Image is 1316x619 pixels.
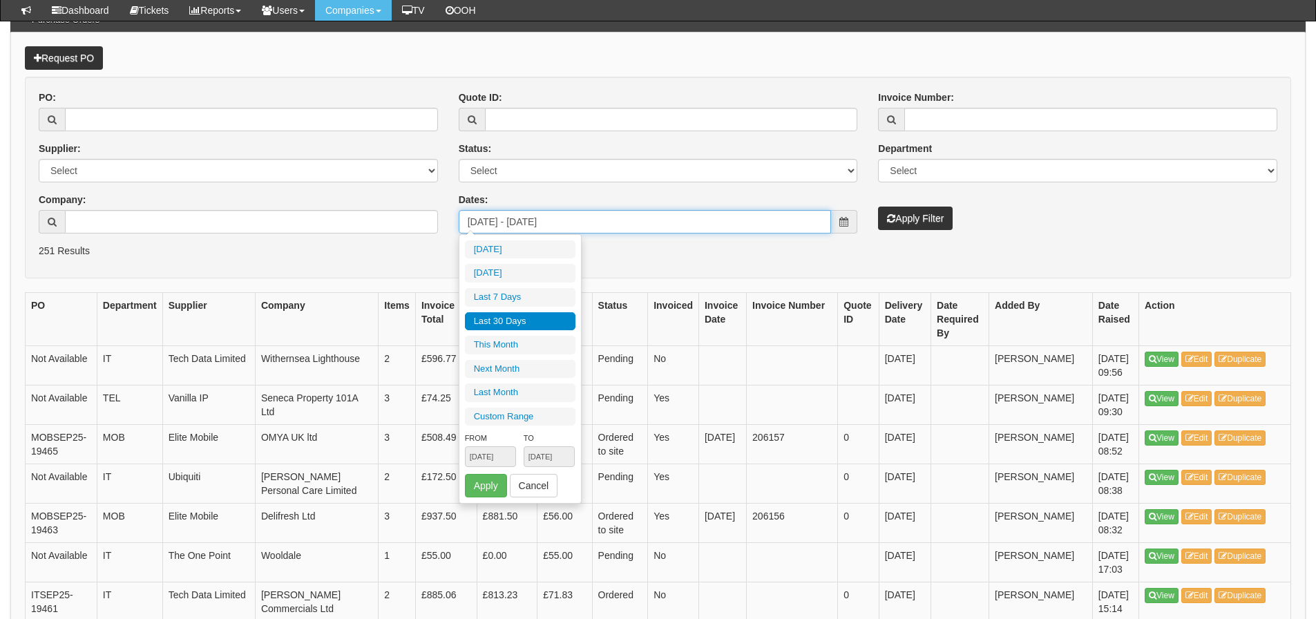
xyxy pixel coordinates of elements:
[1092,424,1138,464] td: [DATE] 08:52
[592,542,648,582] td: Pending
[879,503,931,542] td: [DATE]
[989,345,1093,385] td: [PERSON_NAME]
[592,424,648,464] td: Ordered to site
[162,385,255,424] td: Vanilla IP
[1145,352,1179,367] a: View
[465,336,575,354] li: This Month
[255,542,378,582] td: Wooldale
[648,292,699,345] th: Invoiced
[592,345,648,385] td: Pending
[838,424,879,464] td: 0
[415,503,477,542] td: £937.50
[459,142,491,155] label: Status:
[1214,430,1266,446] a: Duplicate
[26,345,97,385] td: Not Available
[1145,430,1179,446] a: View
[698,424,746,464] td: [DATE]
[878,91,954,104] label: Invoice Number:
[255,292,378,345] th: Company
[415,542,477,582] td: £55.00
[1092,503,1138,542] td: [DATE] 08:32
[97,464,162,503] td: IT
[1181,549,1212,564] a: Edit
[879,292,931,345] th: Delivery Date
[465,240,575,259] li: [DATE]
[879,542,931,582] td: [DATE]
[465,360,575,379] li: Next Month
[838,464,879,503] td: 0
[97,385,162,424] td: TEL
[379,464,416,503] td: 2
[379,542,416,582] td: 1
[1092,542,1138,582] td: [DATE] 17:03
[592,464,648,503] td: Pending
[1145,588,1179,603] a: View
[1181,391,1212,406] a: Edit
[26,542,97,582] td: Not Available
[592,292,648,345] th: Status
[1139,292,1291,345] th: Action
[465,408,575,426] li: Custom Range
[989,464,1093,503] td: [PERSON_NAME]
[255,345,378,385] td: Withernsea Lighthouse
[747,424,838,464] td: 206157
[747,292,838,345] th: Invoice Number
[162,503,255,542] td: Elite Mobile
[25,46,103,70] a: Request PO
[648,424,699,464] td: Yes
[1092,385,1138,424] td: [DATE] 09:30
[415,385,477,424] td: £74.25
[1181,352,1212,367] a: Edit
[1214,588,1266,603] a: Duplicate
[989,542,1093,582] td: [PERSON_NAME]
[415,464,477,503] td: £172.50
[26,424,97,464] td: MOBSEP25-19465
[879,385,931,424] td: [DATE]
[989,292,1093,345] th: Added By
[465,431,516,445] label: From
[878,207,953,230] button: Apply Filter
[97,542,162,582] td: IT
[838,503,879,542] td: 0
[1181,470,1212,485] a: Edit
[931,292,989,345] th: Date Required By
[1214,549,1266,564] a: Duplicate
[465,264,575,283] li: [DATE]
[379,424,416,464] td: 3
[39,193,86,207] label: Company:
[459,91,502,104] label: Quote ID:
[698,292,746,345] th: Invoice Date
[465,383,575,402] li: Last Month
[537,542,592,582] td: £55.00
[379,385,416,424] td: 3
[648,345,699,385] td: No
[1214,391,1266,406] a: Duplicate
[255,503,378,542] td: Delifresh Ltd
[1181,430,1212,446] a: Edit
[415,424,477,464] td: £508.49
[39,91,56,104] label: PO:
[415,345,477,385] td: £596.77
[379,292,416,345] th: Items
[162,345,255,385] td: Tech Data Limited
[459,193,488,207] label: Dates:
[510,474,558,497] button: Cancel
[879,345,931,385] td: [DATE]
[1092,292,1138,345] th: Date Raised
[878,142,932,155] label: Department
[1092,464,1138,503] td: [DATE] 08:38
[648,542,699,582] td: No
[162,292,255,345] th: Supplier
[97,345,162,385] td: IT
[1214,509,1266,524] a: Duplicate
[592,503,648,542] td: Ordered to site
[465,474,507,497] button: Apply
[162,464,255,503] td: Ubiquiti
[162,542,255,582] td: The One Point
[592,385,648,424] td: Pending
[465,288,575,307] li: Last 7 Days
[1145,391,1179,406] a: View
[648,385,699,424] td: Yes
[1145,549,1179,564] a: View
[879,464,931,503] td: [DATE]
